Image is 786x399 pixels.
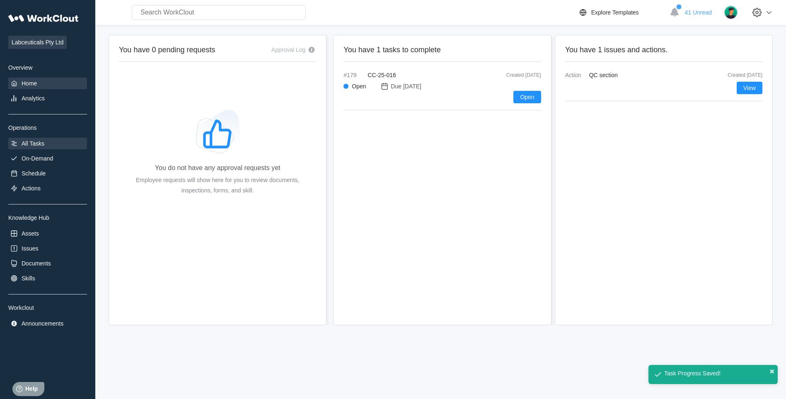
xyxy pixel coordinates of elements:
a: Schedule [8,168,87,179]
div: Explore Templates [591,9,639,16]
div: Approval Log [271,46,306,53]
span: Labceuticals Pty Ltd [8,36,67,49]
div: Actions [22,185,41,192]
div: Created [DATE] [721,72,762,78]
span: 41 Unread [685,9,712,16]
span: QC section [589,72,618,78]
div: Skills [22,275,35,282]
div: On-Demand [22,155,53,162]
div: Due [DATE] [391,83,421,90]
div: Home [22,80,37,87]
div: Schedule [22,170,46,177]
span: CC-25-016 [368,72,396,78]
div: Analytics [22,95,45,102]
a: Assets [8,228,87,239]
img: user.png [724,5,738,19]
button: close [769,368,774,375]
div: Employee requests will show here for you to review documents, inspections, forms, and skill. [132,175,303,196]
a: Actions [8,182,87,194]
h2: You have 1 issues and actions. [565,45,762,55]
a: Analytics [8,92,87,104]
a: Explore Templates [578,7,665,17]
a: On-Demand [8,153,87,164]
div: Task Progress Saved! [664,370,721,377]
input: Search WorkClout [132,5,306,20]
a: Issues [8,243,87,254]
a: Documents [8,258,87,269]
div: Knowledge Hub [8,214,87,221]
div: Assets [22,230,39,237]
a: Announcements [8,318,87,329]
div: Open [352,83,377,90]
button: Open [513,91,541,103]
div: Operations [8,124,87,131]
h2: You have 0 pending requests [119,45,215,55]
h2: You have 1 tasks to complete [343,45,541,55]
div: Workclout [8,304,87,311]
div: Created [DATE] [487,72,541,78]
div: You do not have any approval requests yet [155,164,281,172]
a: Skills [8,272,87,284]
a: Home [8,78,87,89]
span: View [743,85,756,91]
div: Documents [22,260,51,267]
button: View [737,82,762,94]
span: #179 [343,72,364,78]
span: Action [565,72,586,78]
div: Announcements [22,320,63,327]
span: Open [520,94,534,100]
div: All Tasks [22,140,44,147]
div: Overview [8,64,87,71]
div: Issues [22,245,38,252]
a: All Tasks [8,138,87,149]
